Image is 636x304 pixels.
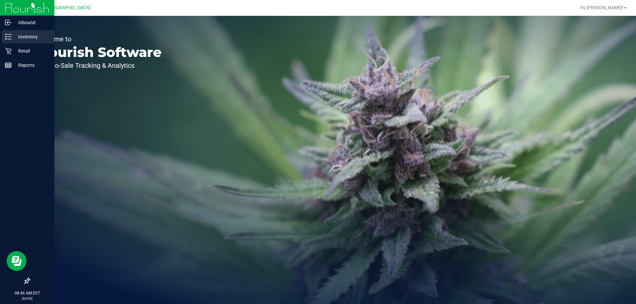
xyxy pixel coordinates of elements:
[5,33,12,40] inline-svg: Inventory
[12,47,51,55] p: Retail
[5,19,12,26] inline-svg: Inbound
[3,296,51,301] p: [DATE]
[12,33,51,41] p: Inventory
[36,36,162,42] p: Welcome to
[36,46,162,59] p: Flourish Software
[45,5,90,11] span: [GEOGRAPHIC_DATA]
[12,19,51,26] p: Inbound
[5,48,12,54] inline-svg: Retail
[5,62,12,68] inline-svg: Reports
[3,290,51,296] p: 08:46 AM EDT
[12,61,51,69] p: Reports
[36,62,162,69] p: Seed-to-Sale Tracking & Analytics
[580,5,623,10] span: Hi, [PERSON_NAME]!
[7,251,26,271] iframe: Resource center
